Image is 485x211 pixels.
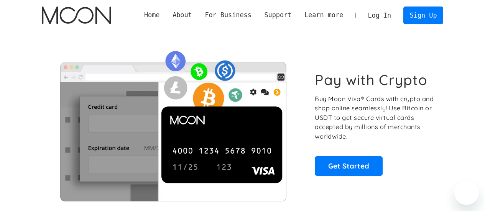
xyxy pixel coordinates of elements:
div: Support [258,10,298,20]
a: Get Started [315,156,383,175]
div: Support [264,10,291,20]
img: Moon Logo [42,7,111,24]
a: home [42,7,111,24]
a: Home [138,10,166,20]
h1: Pay with Crypto [315,71,427,88]
div: For Business [205,10,251,20]
div: Learn more [298,10,350,20]
div: Learn more [304,10,343,20]
a: Sign Up [403,7,443,24]
div: About [166,10,198,20]
a: Log In [362,7,398,24]
iframe: Кнопка запуска окна обмена сообщениями [454,180,479,205]
p: Buy Moon Visa® Cards with crypto and shop online seamlessly! Use Bitcoin or USDT to get secure vi... [315,94,435,141]
div: About [173,10,192,20]
div: For Business [199,10,258,20]
img: Moon Cards let you spend your crypto anywhere Visa is accepted. [42,46,304,201]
